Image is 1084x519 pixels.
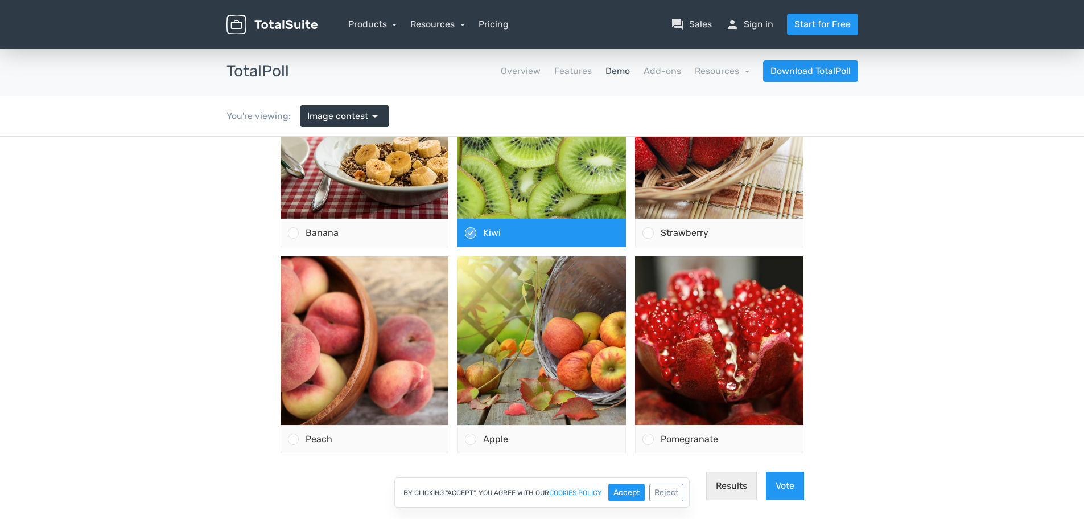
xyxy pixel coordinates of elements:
[457,120,626,288] img: apple-1776744_1920-500x500.jpg
[608,484,645,501] button: Accept
[766,335,804,363] button: Vote
[306,91,339,101] span: Banana
[368,109,382,123] span: arrow_drop_down
[661,297,718,308] span: Pomegranate
[554,64,592,78] a: Features
[483,91,501,101] span: Kiwi
[671,18,685,31] span: question_answer
[706,335,757,363] button: Results
[226,15,318,35] img: TotalSuite for WordPress
[394,477,690,508] div: By clicking "Accept", you agree with our .
[410,19,465,30] a: Resources
[281,120,449,288] img: peach-3314679_1920-500x500.jpg
[787,14,858,35] a: Start for Free
[226,63,289,80] h3: TotalPoll
[661,91,708,101] span: Strawberry
[671,18,712,31] a: question_answerSales
[726,18,773,31] a: personSign in
[479,18,509,31] a: Pricing
[605,64,630,78] a: Demo
[763,60,858,82] a: Download TotalPoll
[348,19,397,30] a: Products
[649,484,683,501] button: Reject
[501,64,541,78] a: Overview
[549,489,602,496] a: cookies policy
[695,66,749,76] a: Resources
[635,120,803,288] img: pomegranate-196800_1920-500x500.jpg
[483,297,508,308] span: Apple
[300,105,389,127] a: Image contest arrow_drop_down
[307,109,368,123] span: Image contest
[306,297,332,308] span: Peach
[226,109,300,123] div: You're viewing:
[726,18,739,31] span: person
[644,64,681,78] a: Add-ons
